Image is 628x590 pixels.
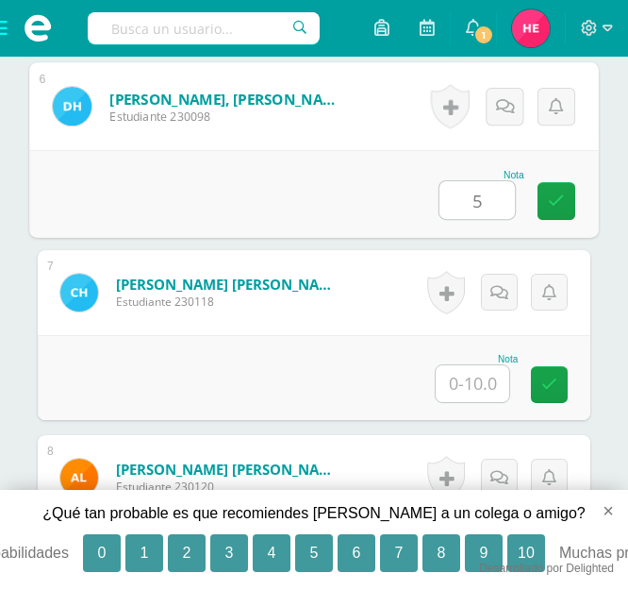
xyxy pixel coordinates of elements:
[473,25,494,45] span: 1
[210,534,248,572] button: 3
[512,9,550,47] img: 2c6226ac58482c75ac54c37da905f948.png
[422,534,460,572] button: 8
[168,534,206,572] button: 2
[109,108,342,125] span: Estudiante 230098
[507,534,545,572] button: 10, Muchas probabilidades
[60,459,98,497] img: c55400bfe35c1ec17d303a9170770656.png
[60,274,98,312] img: 4b33b28ffae429fe03d267dc42b446c1.png
[435,354,518,364] div: Nota
[83,534,121,572] button: 0, Pocas probabilidades
[380,534,418,572] button: 7
[438,170,524,180] div: Nota
[88,12,320,44] input: Busca un usuario...
[295,534,333,572] button: 5
[125,534,163,572] button: 1
[109,89,342,109] a: [PERSON_NAME], [PERSON_NAME]
[253,534,290,572] button: 4
[436,365,509,402] input: 0-10.0
[116,460,342,479] a: [PERSON_NAME] [PERSON_NAME]
[116,294,342,310] span: Estudiante 230118
[116,275,342,294] a: [PERSON_NAME] [PERSON_NAME]
[439,181,515,219] input: 0-10.0
[572,490,628,531] button: close survey
[465,534,503,572] button: 9
[53,87,91,126] img: ac2928e8342c04a3a89658b1fd4ea678.png
[338,534,375,572] button: 6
